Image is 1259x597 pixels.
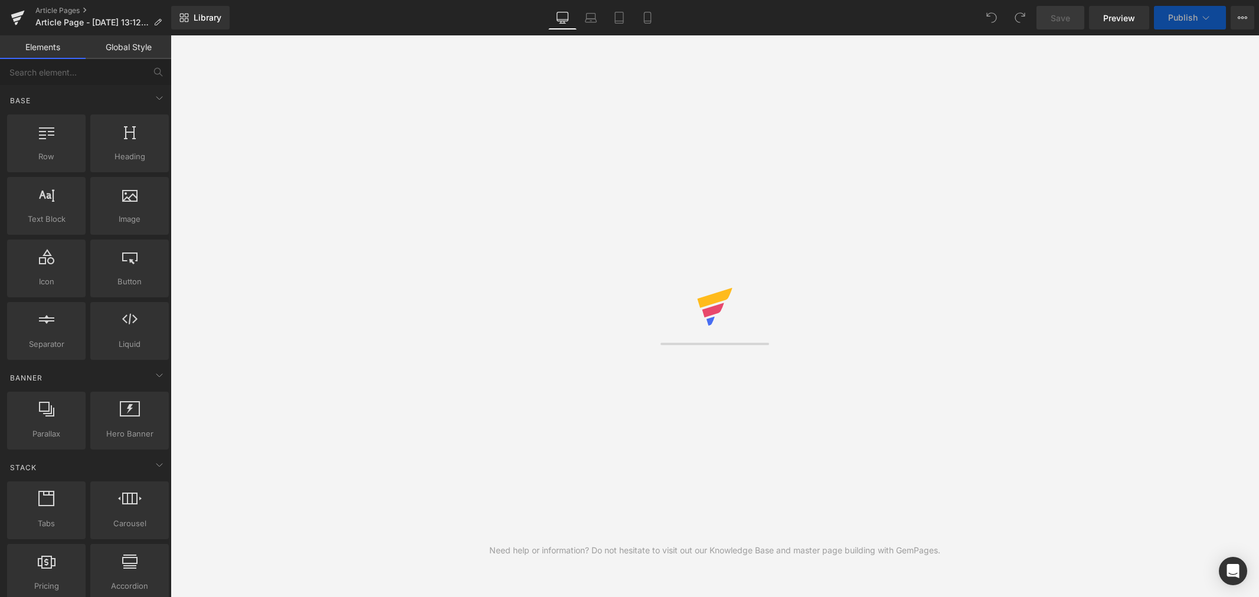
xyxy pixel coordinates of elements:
[171,6,230,29] a: New Library
[11,428,82,440] span: Parallax
[35,18,149,27] span: Article Page - [DATE] 13:12:27
[35,6,171,15] a: Article Pages
[1051,12,1070,24] span: Save
[1008,6,1032,29] button: Redo
[1103,12,1135,24] span: Preview
[11,580,82,592] span: Pricing
[11,150,82,163] span: Row
[1168,13,1198,22] span: Publish
[1231,6,1254,29] button: More
[9,95,32,106] span: Base
[605,6,633,29] a: Tablet
[94,428,165,440] span: Hero Banner
[9,372,44,383] span: Banner
[633,6,662,29] a: Mobile
[94,275,165,288] span: Button
[1154,6,1226,29] button: Publish
[86,35,171,59] a: Global Style
[11,213,82,225] span: Text Block
[94,150,165,163] span: Heading
[94,580,165,592] span: Accordion
[548,6,577,29] a: Desktop
[577,6,605,29] a: Laptop
[94,213,165,225] span: Image
[194,12,221,23] span: Library
[11,338,82,350] span: Separator
[9,462,38,473] span: Stack
[11,275,82,288] span: Icon
[94,517,165,530] span: Carousel
[980,6,1003,29] button: Undo
[1219,557,1247,585] div: Open Intercom Messenger
[94,338,165,350] span: Liquid
[11,517,82,530] span: Tabs
[489,544,940,557] div: Need help or information? Do not hesitate to visit out our Knowledge Base and master page buildin...
[1089,6,1149,29] a: Preview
